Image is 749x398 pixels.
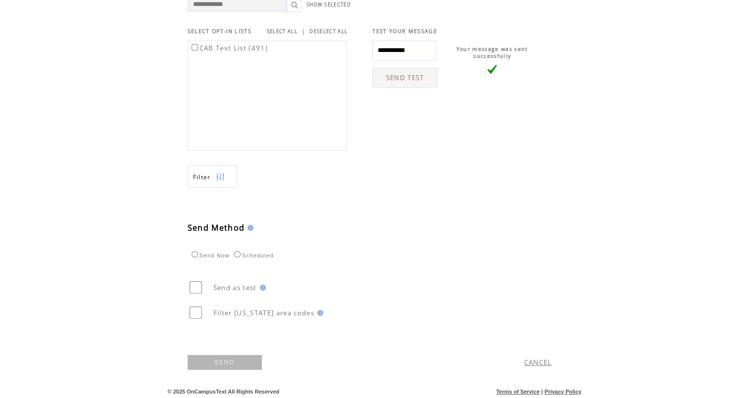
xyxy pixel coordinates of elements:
[188,222,245,233] span: Send Method
[541,389,543,395] span: |
[456,46,528,59] span: Your message was sent successfully
[192,44,198,50] input: CAB Text List (491)
[192,251,198,257] input: Send Now
[213,308,314,317] span: Filter [US_STATE] area codes
[245,225,253,231] img: help.gif
[234,251,241,257] input: Scheduled
[301,27,305,36] span: |
[188,28,251,35] span: SELECT OPT-IN LISTS
[372,28,437,35] span: TEST YOUR MESSAGE
[257,285,266,291] img: help.gif
[193,173,211,181] span: Show filters
[168,389,280,395] span: © 2025 OnCampusText All Rights Reserved
[232,252,274,258] label: Scheduled
[213,283,257,292] span: Send as test
[188,165,237,188] a: Filter
[372,68,438,88] a: SEND TEST
[496,389,540,395] a: Terms of Service
[306,1,351,8] a: SHOW SELECTED
[309,28,348,35] a: DESELECT ALL
[314,310,323,316] img: help.gif
[188,355,262,370] a: SEND
[216,166,225,188] img: filters.png
[190,44,268,52] label: CAB Text List (491)
[524,358,552,367] a: CANCEL
[267,28,298,35] a: SELECT ALL
[545,389,582,395] a: Privacy Policy
[487,64,497,74] img: vLarge.png
[189,252,230,258] label: Send Now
